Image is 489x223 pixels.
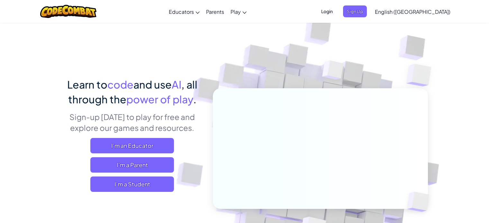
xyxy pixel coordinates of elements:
[90,157,174,173] a: I'm a Parent
[375,8,450,15] span: English ([GEOGRAPHIC_DATA])
[61,111,203,133] p: Sign-up [DATE] to play for free and explore our games and resources.
[90,176,174,192] button: I'm a Student
[169,8,194,15] span: Educators
[343,5,367,17] button: Sign Up
[172,78,181,91] span: AI
[40,5,96,18] img: CodeCombat logo
[394,48,449,102] img: Overlap cubes
[317,5,337,17] button: Login
[67,78,107,91] span: Learn to
[227,3,250,20] a: Play
[231,8,241,15] span: Play
[166,3,203,20] a: Educators
[133,78,172,91] span: and use
[107,78,133,91] span: code
[90,138,174,153] a: I'm an Educator
[203,3,227,20] a: Parents
[126,93,193,106] span: power of play
[193,93,196,106] span: .
[310,48,356,96] img: Overlap cubes
[372,3,454,20] a: English ([GEOGRAPHIC_DATA])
